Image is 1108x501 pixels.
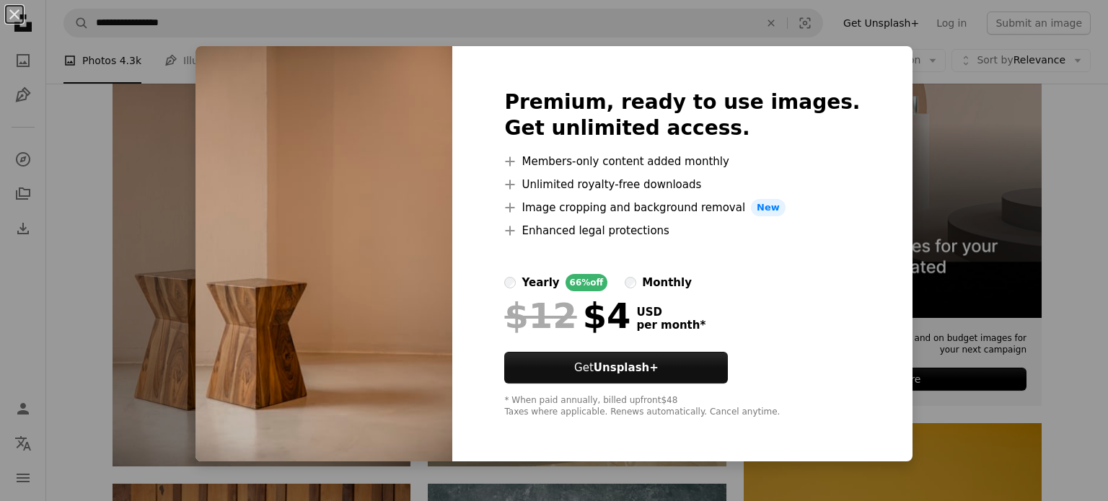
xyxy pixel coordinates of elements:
li: Enhanced legal protections [504,222,860,239]
span: New [751,199,786,216]
div: yearly [522,274,559,291]
strong: Unsplash+ [594,361,659,374]
div: 66% off [566,274,608,291]
li: Members-only content added monthly [504,153,860,170]
img: premium_photo-1681345599459-8dac0feb3491 [195,46,452,461]
span: per month * [636,319,705,332]
span: $12 [504,297,576,334]
button: GetUnsplash+ [504,352,728,383]
li: Image cropping and background removal [504,199,860,216]
div: monthly [642,274,692,291]
input: monthly [625,277,636,288]
div: * When paid annually, billed upfront $48 Taxes where applicable. Renews automatically. Cancel any... [504,395,860,418]
div: $4 [504,297,630,334]
li: Unlimited royalty-free downloads [504,176,860,193]
h2: Premium, ready to use images. Get unlimited access. [504,89,860,141]
input: yearly66%off [504,277,516,288]
span: USD [636,306,705,319]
